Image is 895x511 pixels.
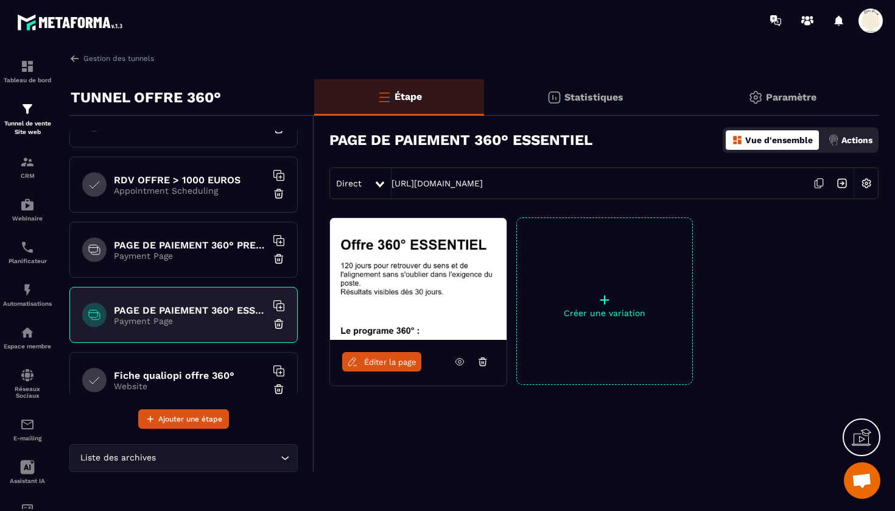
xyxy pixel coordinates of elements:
[748,90,763,105] img: setting-gr.5f69749f.svg
[766,91,816,103] p: Paramètre
[330,218,507,340] img: image
[342,352,421,372] a: Éditer la page
[20,417,35,432] img: email
[732,135,743,146] img: dashboard-orange.40269519.svg
[3,478,52,484] p: Assistant IA
[3,386,52,399] p: Réseaux Sociaux
[114,186,266,196] p: Appointment Scheduling
[114,251,266,261] p: Payment Page
[841,135,872,145] p: Actions
[391,178,483,188] a: [URL][DOMAIN_NAME]
[158,451,278,465] input: Search for option
[517,308,692,318] p: Créer une variation
[3,451,52,493] a: Assistant IA
[273,253,285,265] img: trash
[3,215,52,222] p: Webinaire
[20,283,35,297] img: automations
[517,291,692,308] p: +
[114,370,266,381] h6: Fiche qualiopi offre 360°
[855,172,878,195] img: setting-w.858f3a88.svg
[377,90,391,104] img: bars-o.4a397970.svg
[844,462,880,499] div: Ouvrir le chat
[329,132,592,149] h3: PAGE DE PAIEMENT 360° ESSENTIEL
[3,231,52,273] a: schedulerschedulerPlanificateur
[114,381,266,391] p: Website
[69,53,154,64] a: Gestion des tunnels
[273,188,285,200] img: trash
[3,343,52,350] p: Espace membre
[3,146,52,188] a: formationformationCRM
[20,240,35,255] img: scheduler
[71,85,221,110] p: TUNNEL OFFRE 360°
[114,239,266,251] h6: PAGE DE PAIEMENT 360° PREMIUM
[20,102,35,116] img: formation
[364,358,416,367] span: Éditer la page
[828,135,839,146] img: actions.d6e523a2.png
[3,316,52,359] a: automationsautomationsEspace membre
[3,188,52,231] a: automationsautomationsWebinaire
[336,178,362,188] span: Direct
[273,318,285,330] img: trash
[138,409,229,429] button: Ajouter une étape
[20,155,35,169] img: formation
[3,93,52,146] a: formationformationTunnel de vente Site web
[20,325,35,340] img: automations
[3,408,52,451] a: emailemailE-mailing
[3,50,52,93] a: formationformationTableau de bord
[273,383,285,395] img: trash
[20,59,35,74] img: formation
[114,174,266,186] h6: RDV OFFRE > 1000 EUROS
[830,172,854,195] img: arrow-next.bcc2205e.svg
[20,197,35,212] img: automations
[3,77,52,83] p: Tableau de bord
[547,90,561,105] img: stats.20deebd0.svg
[3,300,52,307] p: Automatisations
[3,258,52,264] p: Planificateur
[3,435,52,442] p: E-mailing
[114,316,266,326] p: Payment Page
[3,172,52,179] p: CRM
[745,135,813,145] p: Vue d'ensemble
[564,91,623,103] p: Statistiques
[20,368,35,382] img: social-network
[17,11,127,33] img: logo
[114,305,266,316] h6: PAGE DE PAIEMENT 360° ESSENTIEL
[158,413,222,425] span: Ajouter une étape
[3,273,52,316] a: automationsautomationsAutomatisations
[3,359,52,408] a: social-networksocial-networkRéseaux Sociaux
[69,444,298,472] div: Search for option
[69,53,80,64] img: arrow
[395,91,422,102] p: Étape
[77,451,158,465] span: Liste des archives
[3,119,52,136] p: Tunnel de vente Site web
